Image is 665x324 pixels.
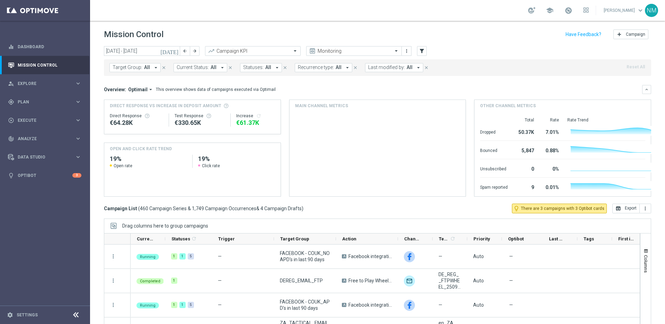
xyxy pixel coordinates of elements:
[17,313,38,317] a: Settings
[8,136,75,142] div: Analyze
[283,65,287,70] i: close
[137,236,153,241] span: Current Status
[265,65,271,70] span: All
[438,271,461,290] span: DE_REG__FTPWHEEL_250922__NVIP_EMA_TAC_MIX
[584,236,594,241] span: Tags
[175,119,225,127] div: €330,653
[480,103,536,109] h4: Other channel metrics
[110,155,187,163] h2: 19%
[256,113,261,119] button: refresh
[542,117,559,123] div: Rate
[280,250,330,263] span: FACEBOOK - COUK_NO APD's in last 90 days
[8,154,75,160] div: Data Studio
[8,44,82,50] div: equalizer Dashboard
[188,302,194,308] div: 5
[8,37,81,56] div: Dashboard
[643,255,649,273] span: Columns
[110,113,163,119] div: Direct Response
[8,99,75,105] div: Plan
[8,99,82,105] button: gps_fixed Plan keyboard_arrow_right
[365,63,423,72] button: Last modified by: All arrow_drop_down
[342,236,356,241] span: Action
[644,87,649,92] i: keyboard_arrow_down
[8,173,82,178] div: lightbulb Optibot 3
[473,278,484,283] span: Auto
[18,137,75,141] span: Analyze
[75,135,81,142] i: keyboard_arrow_right
[110,119,163,127] div: €64,281
[8,62,82,68] div: Mission Control
[260,205,302,212] span: 4 Campaign Drafts
[228,65,233,70] i: close
[473,302,484,308] span: Auto
[352,64,358,71] button: close
[508,236,524,241] span: Optibot
[160,48,179,54] i: [DATE]
[566,32,601,37] input: Have Feedback?
[175,113,225,119] div: Test Response
[404,300,415,311] img: Facebook Custom Audience
[190,46,199,56] button: arrow_forward
[18,100,75,104] span: Plan
[509,278,513,284] span: —
[75,154,81,160] i: keyboard_arrow_right
[612,205,651,211] multiple-options-button: Export to CSV
[104,29,163,40] h1: Mission Control
[8,80,14,87] i: person_search
[516,126,534,137] div: 50.37K
[140,279,160,283] span: Completed
[180,46,190,56] button: arrow_back
[218,302,222,308] span: —
[603,5,645,16] a: [PERSON_NAME]keyboard_arrow_down
[240,63,282,72] button: Statuses: All arrow_drop_down
[104,205,303,212] h3: Campaign List
[136,278,164,284] colored-tag: Completed
[8,117,14,123] i: play_circle_outline
[8,81,82,86] div: person_search Explore keyboard_arrow_right
[171,278,177,284] div: 1
[8,136,14,142] i: track_changes
[617,32,622,37] i: add
[542,126,559,137] div: 7.01%
[348,253,392,259] span: Facebook integration test
[161,65,166,70] i: close
[473,236,490,241] span: Priority
[404,251,415,262] div: Facebook Custom Audience
[122,223,208,229] span: Drag columns here to group campaigns
[122,223,208,229] div: Row Groups
[110,278,116,284] button: more_vert
[542,163,559,174] div: 0%
[612,204,640,213] button: open_in_browser Export
[18,82,75,86] span: Explore
[348,302,392,308] span: Facebook integration test
[140,255,156,259] span: Running
[188,253,194,259] div: 5
[480,181,508,192] div: Spam reported
[140,303,156,308] span: Running
[450,236,455,241] i: refresh
[159,46,180,57] button: [DATE]
[8,118,82,123] button: play_circle_outline Execute keyboard_arrow_right
[256,206,259,211] span: &
[153,65,159,71] i: arrow_drop_down
[219,65,225,71] i: arrow_drop_down
[110,302,116,308] button: more_vert
[236,119,275,127] div: €61,371
[183,49,187,53] i: arrow_back
[75,117,81,123] i: keyboard_arrow_right
[438,302,442,308] span: —
[8,136,82,142] button: track_changes Analyze keyboard_arrow_right
[18,37,81,56] a: Dashboard
[113,65,142,70] span: Target Group:
[126,86,156,93] button: Optimail arrow_drop_down
[192,49,197,53] i: arrow_forward
[613,29,648,39] button: add Campaign
[148,86,154,93] i: arrow_drop_down
[140,205,256,212] span: 460 Campaign Series & 1,749 Campaign Occurrences
[546,7,553,14] span: school
[521,205,604,212] span: There are 3 campaigns with 3 Optibot cards
[8,166,81,185] div: Optibot
[18,56,81,74] a: Mission Control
